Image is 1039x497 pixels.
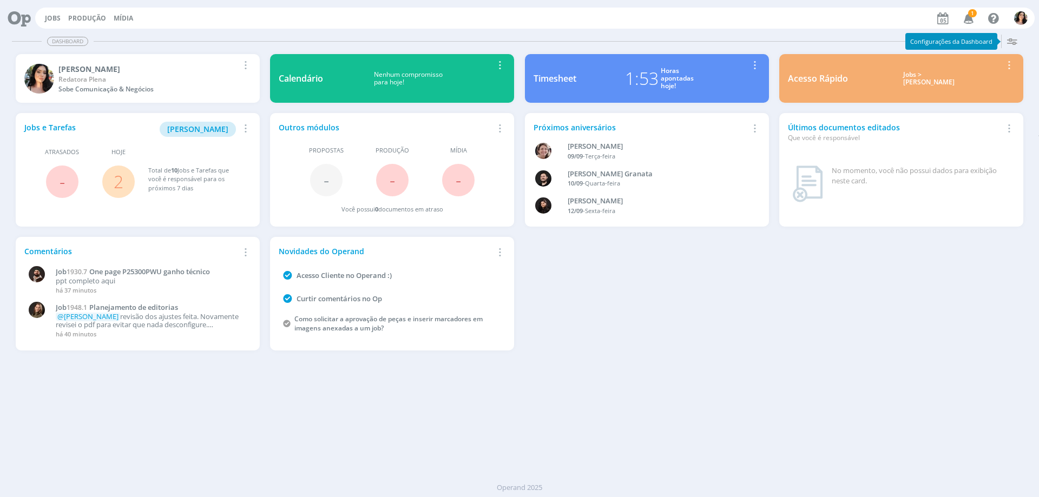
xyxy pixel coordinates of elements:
[160,123,236,134] a: [PERSON_NAME]
[65,14,109,23] button: Produção
[67,303,87,312] span: 1948.1
[42,14,64,23] button: Jobs
[535,143,551,159] img: A
[167,124,228,134] span: [PERSON_NAME]
[148,166,240,193] div: Total de Jobs e Tarefas que você é responsável para os próximos 7 dias
[16,54,260,103] a: T[PERSON_NAME]Redatora PlenaSobe Comunicação & Negócios
[309,146,344,155] span: Propostas
[1014,9,1028,28] button: T
[56,313,245,329] p: revisão dos ajustes feita. Novamente revisei o pdf para evitar que nada desconfigure.
[111,148,126,157] span: Hoje
[788,133,1002,143] div: Que você é responsável
[56,268,245,276] a: Job1930.7One page P25300PWU ganho técnico
[568,141,743,152] div: Aline Beatriz Jackisch
[534,72,576,85] div: Timesheet
[568,196,743,207] div: Luana da Silva de Andrade
[89,267,210,276] span: One page P25300PWU ganho técnico
[792,165,823,202] img: dashboard_not_found.png
[67,267,87,276] span: 1930.7
[788,72,848,85] div: Acesso Rápido
[661,67,694,90] div: Horas apontadas hoje!
[1014,11,1028,25] img: T
[585,207,615,215] span: Sexta-feira
[56,330,96,338] span: há 40 minutos
[45,148,79,157] span: Atrasados
[788,122,1002,143] div: Últimos documentos editados
[160,122,236,137] button: [PERSON_NAME]
[957,9,979,28] button: 1
[375,205,378,213] span: 0
[525,54,769,103] a: Timesheet1:53Horasapontadashoje!
[57,312,119,321] span: @[PERSON_NAME]
[450,146,467,155] span: Mídia
[29,266,45,282] img: D
[568,207,743,216] div: -
[390,168,395,191] span: -
[341,205,443,214] div: Você possui documentos em atraso
[24,246,239,257] div: Comentários
[905,33,997,50] div: Configurações da Dashboard
[968,9,977,17] span: 1
[585,179,620,187] span: Quarta-feira
[568,207,583,215] span: 12/09
[456,168,461,191] span: -
[58,63,239,75] div: Tamiris Soares
[625,65,659,91] div: 1:53
[534,122,748,133] div: Próximos aniversários
[323,71,493,87] div: Nenhum compromisso para hoje!
[568,179,743,188] div: -
[279,246,493,257] div: Novidades do Operand
[171,166,177,174] span: 10
[279,72,323,85] div: Calendário
[47,37,88,46] span: Dashboard
[297,294,382,303] a: Curtir comentários no Op
[568,152,583,160] span: 09/09
[24,122,239,137] div: Jobs e Tarefas
[45,14,61,23] a: Jobs
[568,152,743,161] div: -
[56,277,245,286] p: ppt completo aqui
[56,286,96,294] span: há 37 minutos
[89,302,178,312] span: Planejamento de editorias
[29,302,45,318] img: J
[114,170,123,193] a: 2
[58,84,239,94] div: Sobe Comunicação & Negócios
[279,122,493,133] div: Outros módulos
[68,14,106,23] a: Produção
[535,197,551,214] img: L
[297,270,392,280] a: Acesso Cliente no Operand :)
[832,165,1010,187] div: No momento, você não possui dados para exibição neste card.
[568,179,583,187] span: 10/09
[324,168,329,191] span: -
[535,170,551,187] img: B
[60,170,65,193] span: -
[856,71,1002,87] div: Jobs > [PERSON_NAME]
[568,169,743,180] div: Bruno Corralo Granata
[58,75,239,84] div: Redatora Plena
[585,152,615,160] span: Terça-feira
[114,14,133,23] a: Mídia
[24,64,54,94] img: T
[110,14,136,23] button: Mídia
[56,303,245,312] a: Job1948.1Planejamento de editorias
[376,146,409,155] span: Produção
[294,314,483,333] a: Como solicitar a aprovação de peças e inserir marcadores em imagens anexadas a um job?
